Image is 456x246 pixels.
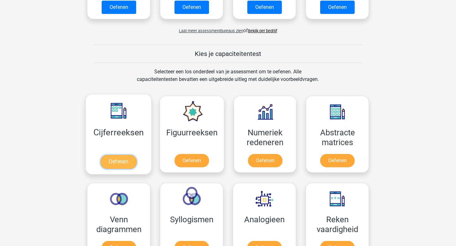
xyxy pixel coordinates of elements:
a: Oefenen [247,1,282,14]
a: Oefenen [320,154,355,167]
h5: Kies je capaciteitentest [93,50,363,58]
span: Laat meer assessmentbureaus zien [179,28,243,33]
a: Oefenen [320,1,355,14]
a: Oefenen [174,154,209,167]
a: Oefenen [174,1,209,14]
a: Oefenen [100,155,136,169]
a: Oefenen [102,1,136,14]
div: Selecteer een los onderdeel van je assessment om te oefenen. Alle capaciteitentesten bevatten een... [131,68,325,91]
a: Bekijk per bedrijf [248,28,277,33]
div: of [82,22,374,34]
a: Oefenen [248,154,282,167]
